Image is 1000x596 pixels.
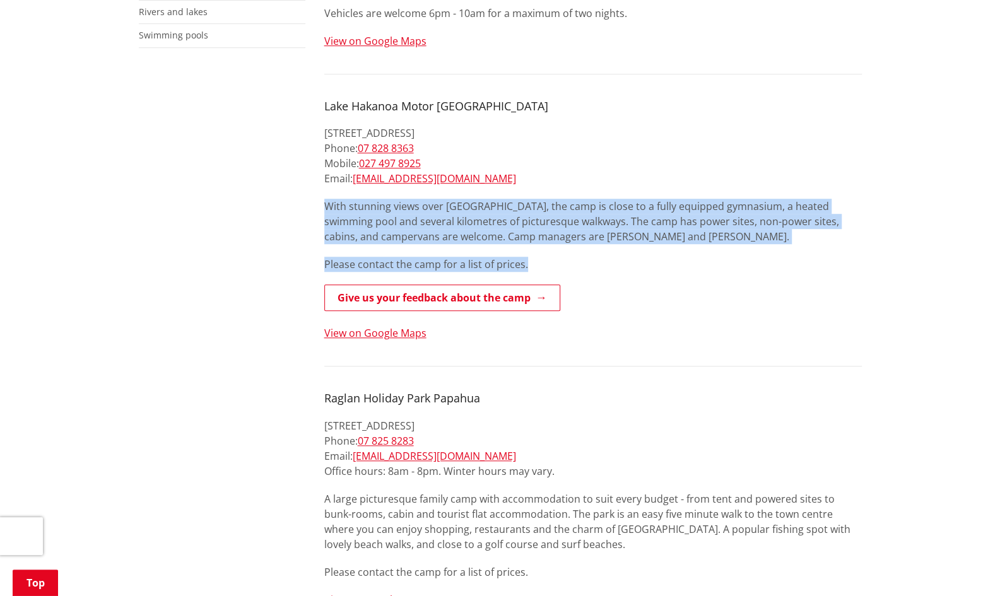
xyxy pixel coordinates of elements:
[942,543,987,588] iframe: Messenger Launcher
[359,156,421,170] a: 027 497 8925
[324,126,862,186] p: [STREET_ADDRESS] Phone: Mobile: Email:
[324,34,426,48] a: View on Google Maps
[324,491,862,552] p: A large picturesque family camp with accommodation to suit every budget - from tent and powered s...
[324,392,862,406] h4: Raglan Holiday Park Papahua
[324,564,862,580] p: Please contact the camp for a list of prices.
[324,257,862,272] p: Please contact the camp for a list of prices.
[324,199,862,244] p: With stunning views over [GEOGRAPHIC_DATA], the camp is close to a fully equipped gymnasium, a he...
[324,6,862,21] p: Vehicles are welcome 6pm - 10am for a maximum of two nights.
[353,172,516,185] a: [EMAIL_ADDRESS][DOMAIN_NAME]
[324,418,862,479] p: [STREET_ADDRESS] Phone: Email: Office hours: 8am - 8pm. Winter hours may vary.
[353,449,516,463] a: [EMAIL_ADDRESS][DOMAIN_NAME]
[139,6,208,18] a: Rivers and lakes
[139,29,208,41] a: Swimming pools
[358,141,414,155] a: 07 828 8363
[324,284,560,311] a: Give us your feedback about the camp
[324,100,862,114] h4: Lake Hakanoa Motor [GEOGRAPHIC_DATA]
[13,570,58,596] a: Top
[358,434,414,448] a: 07 825 8283
[324,326,426,340] a: View on Google Maps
